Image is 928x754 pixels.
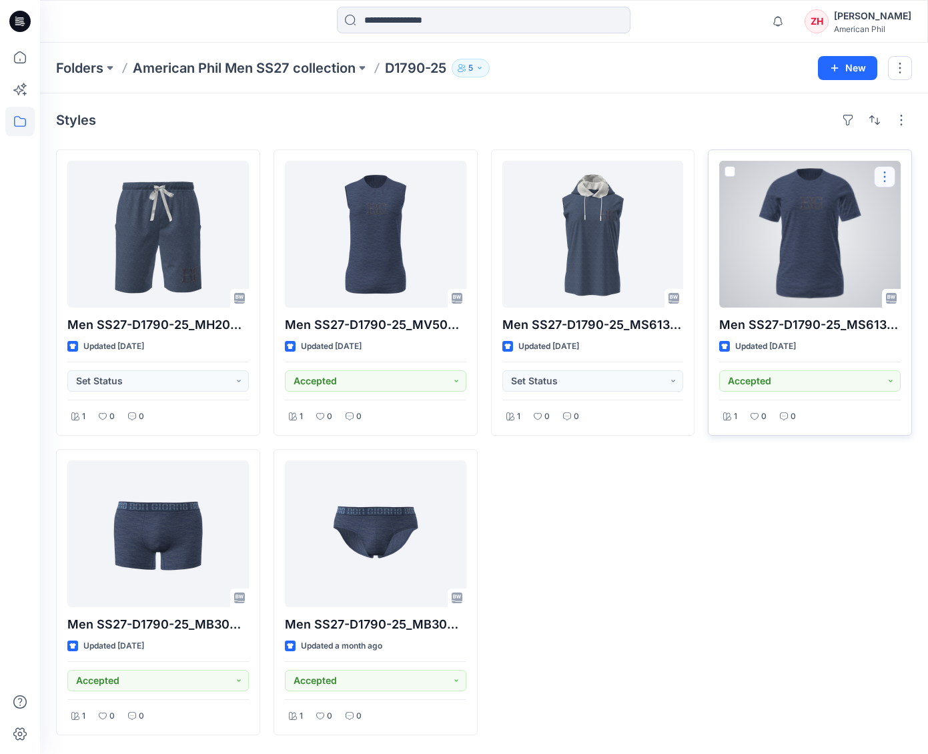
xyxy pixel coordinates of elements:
[574,410,579,424] p: 0
[67,316,249,334] p: Men SS27-D1790-25_MH20306
[109,709,115,723] p: 0
[502,161,684,308] a: Men SS27-D1790-25_MS61386
[139,709,144,723] p: 0
[133,59,356,77] a: American Phil Men SS27 collection
[285,615,466,634] p: Men SS27-D1790-25_MB30948
[517,410,520,424] p: 1
[83,639,144,653] p: Updated [DATE]
[327,410,332,424] p: 0
[56,59,103,77] a: Folders
[518,340,579,354] p: Updated [DATE]
[82,410,85,424] p: 1
[139,410,144,424] p: 0
[109,410,115,424] p: 0
[818,56,877,80] button: New
[735,340,796,354] p: Updated [DATE]
[56,112,96,128] h4: Styles
[385,59,446,77] p: D1790-25
[761,410,767,424] p: 0
[67,615,249,634] p: Men SS27-D1790-25_MB30949
[719,161,901,308] a: Men SS27-D1790-25_MS61374
[452,59,490,77] button: 5
[300,709,303,723] p: 1
[791,410,796,424] p: 0
[544,410,550,424] p: 0
[734,410,737,424] p: 1
[502,316,684,334] p: Men SS27-D1790-25_MS61386
[285,161,466,308] a: Men SS27-D1790-25_MV50396
[805,9,829,33] div: ZH
[301,639,382,653] p: Updated a month ago
[67,460,249,607] a: Men SS27-D1790-25_MB30949
[301,340,362,354] p: Updated [DATE]
[285,460,466,607] a: Men SS27-D1790-25_MB30948
[356,709,362,723] p: 0
[83,340,144,354] p: Updated [DATE]
[719,316,901,334] p: Men SS27-D1790-25_MS61374
[834,8,911,24] div: [PERSON_NAME]
[834,24,911,34] div: American Phil
[327,709,332,723] p: 0
[67,161,249,308] a: Men SS27-D1790-25_MH20306
[356,410,362,424] p: 0
[468,61,473,75] p: 5
[285,316,466,334] p: Men SS27-D1790-25_MV50396
[82,709,85,723] p: 1
[300,410,303,424] p: 1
